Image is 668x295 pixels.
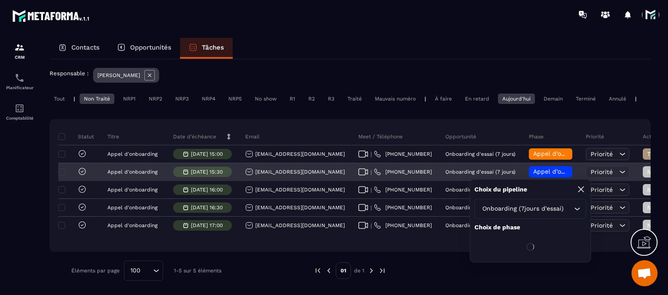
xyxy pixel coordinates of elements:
a: formationformationCRM [2,36,37,66]
img: next [378,267,386,275]
img: accountant [14,103,25,114]
p: [DATE] 17:00 [191,222,223,228]
div: Search for option [474,199,586,219]
p: Onboarding d'essai (7 jours) [445,222,515,228]
div: Terminé [571,94,600,104]
a: Tâches [180,38,233,59]
img: formation [14,42,25,53]
span: Onboarding (7jours d'essai) [480,204,565,214]
p: | [635,96,637,102]
div: No show [250,94,281,104]
p: Choix de phase [474,223,586,231]
p: Onboarding d'essai (7 jours) [445,169,515,175]
p: 01 [336,262,351,279]
div: NRP2 [144,94,167,104]
p: Planificateur [2,85,37,90]
a: [PHONE_NUMBER] [374,222,432,229]
a: [PHONE_NUMBER] [374,151,432,158]
input: Search for option [144,266,151,275]
p: [DATE] 15:00 [191,151,223,157]
div: R1 [285,94,300,104]
p: [DATE] 16:00 [191,187,223,193]
a: Ouvrir le chat [631,260,658,286]
img: next [367,267,375,275]
div: Mauvais numéro [371,94,420,104]
span: Appel d’onboarding terminée [533,150,620,157]
p: Meet / Téléphone [358,133,403,140]
div: R2 [304,94,319,104]
p: Phase [529,133,544,140]
span: Appel d’onboarding planifié [533,168,615,175]
a: [PHONE_NUMBER] [374,186,432,193]
div: Aujourd'hui [498,94,535,104]
a: schedulerschedulerPlanificateur [2,66,37,97]
span: Priorité [591,151,613,158]
div: À faire [431,94,456,104]
span: | [371,169,372,175]
p: | [424,96,426,102]
img: scheduler [14,73,25,83]
p: Action [643,133,659,140]
span: Priorité [591,168,613,175]
input: Search for option [565,204,572,214]
div: R3 [324,94,339,104]
p: [DATE] 16:30 [191,204,223,211]
a: [PHONE_NUMBER] [374,204,432,211]
p: Opportunités [130,44,171,51]
p: Tâches [202,44,224,51]
p: Comptabilité [2,116,37,121]
p: Appel d'onboarding [107,204,157,211]
span: Priorité [591,204,613,211]
div: En retard [461,94,494,104]
p: Onboarding d'essai (7 jours) [445,204,515,211]
span: | [371,204,372,211]
p: de 1 [354,267,364,274]
p: Statut [60,133,94,140]
p: 1-5 sur 5 éléments [174,268,221,274]
span: 100 [127,266,144,275]
div: Non Traité [80,94,114,104]
p: Contacts [71,44,100,51]
a: Opportunités [108,38,180,59]
p: CRM [2,55,37,60]
div: Annulé [605,94,631,104]
div: Traité [343,94,366,104]
p: Choix du pipeline [474,185,527,194]
a: Contacts [50,38,108,59]
div: Tout [50,94,69,104]
img: prev [325,267,333,275]
p: Titre [107,133,119,140]
span: | [371,187,372,193]
p: [PERSON_NAME] [97,72,140,78]
p: [DATE] 15:30 [191,169,223,175]
p: Opportunité [445,133,476,140]
div: Demain [539,94,567,104]
span: Priorité [591,222,613,229]
div: NRP1 [119,94,140,104]
p: Appel d'onboarding [107,151,157,157]
p: Onboarding d'essai (7 jours) [445,187,515,193]
p: Appel d'onboarding [107,169,157,175]
span: Priorité [591,186,613,193]
p: Éléments par page [71,268,120,274]
p: Responsable : [50,70,89,77]
span: | [371,151,372,158]
img: logo [12,8,90,23]
p: Onboarding d'essai (7 jours) [445,151,515,157]
img: prev [314,267,322,275]
p: Date d’échéance [173,133,216,140]
p: Priorité [586,133,604,140]
p: | [73,96,75,102]
span: | [371,222,372,229]
div: Search for option [124,261,163,281]
p: Appel d'onboarding [107,187,157,193]
div: NRP4 [197,94,220,104]
div: NRP3 [171,94,193,104]
a: [PHONE_NUMBER] [374,168,432,175]
p: Appel d'onboarding [107,222,157,228]
div: NRP5 [224,94,246,104]
a: accountantaccountantComptabilité [2,97,37,127]
p: Email [245,133,260,140]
